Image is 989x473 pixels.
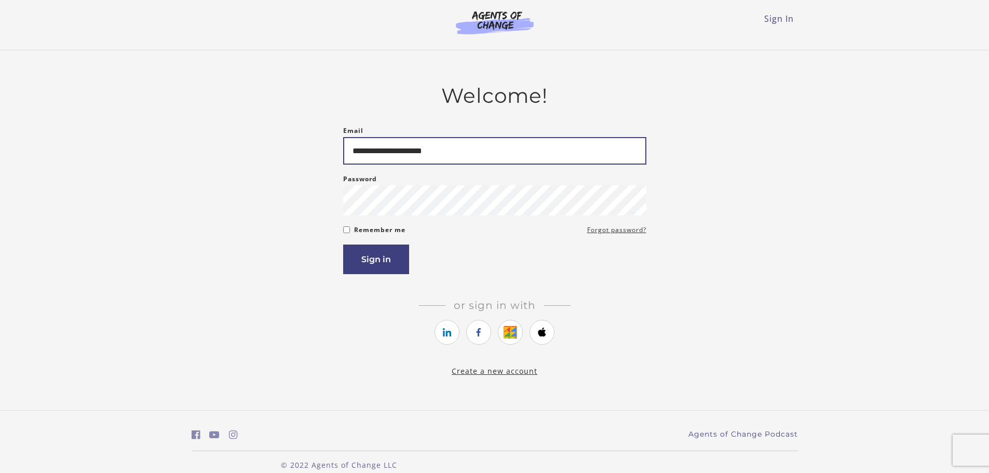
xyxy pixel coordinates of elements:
[764,13,794,24] a: Sign In
[192,430,200,440] i: https://www.facebook.com/groups/aswbtestprep (Open in a new window)
[466,320,491,345] a: https://courses.thinkific.com/users/auth/facebook?ss%5Breferral%5D=&ss%5Buser_return_to%5D=&ss%5B...
[209,430,220,440] i: https://www.youtube.com/c/AgentsofChangeTestPrepbyMeaganMitchell (Open in a new window)
[452,366,537,376] a: Create a new account
[343,173,377,185] label: Password
[343,84,646,108] h2: Welcome!
[530,320,554,345] a: https://courses.thinkific.com/users/auth/apple?ss%5Breferral%5D=&ss%5Buser_return_to%5D=&ss%5Bvis...
[587,224,646,236] a: Forgot password?
[192,427,200,442] a: https://www.facebook.com/groups/aswbtestprep (Open in a new window)
[192,460,486,470] p: © 2022 Agents of Change LLC
[229,427,238,442] a: https://www.instagram.com/agentsofchangeprep/ (Open in a new window)
[343,125,363,137] label: Email
[445,299,544,312] span: Or sign in with
[435,320,459,345] a: https://courses.thinkific.com/users/auth/linkedin?ss%5Breferral%5D=&ss%5Buser_return_to%5D=&ss%5B...
[688,429,798,440] a: Agents of Change Podcast
[209,427,220,442] a: https://www.youtube.com/c/AgentsofChangeTestPrepbyMeaganMitchell (Open in a new window)
[229,430,238,440] i: https://www.instagram.com/agentsofchangeprep/ (Open in a new window)
[498,320,523,345] a: https://courses.thinkific.com/users/auth/google?ss%5Breferral%5D=&ss%5Buser_return_to%5D=&ss%5Bvi...
[445,10,545,34] img: Agents of Change Logo
[343,245,409,274] button: Sign in
[354,224,405,236] label: Remember me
